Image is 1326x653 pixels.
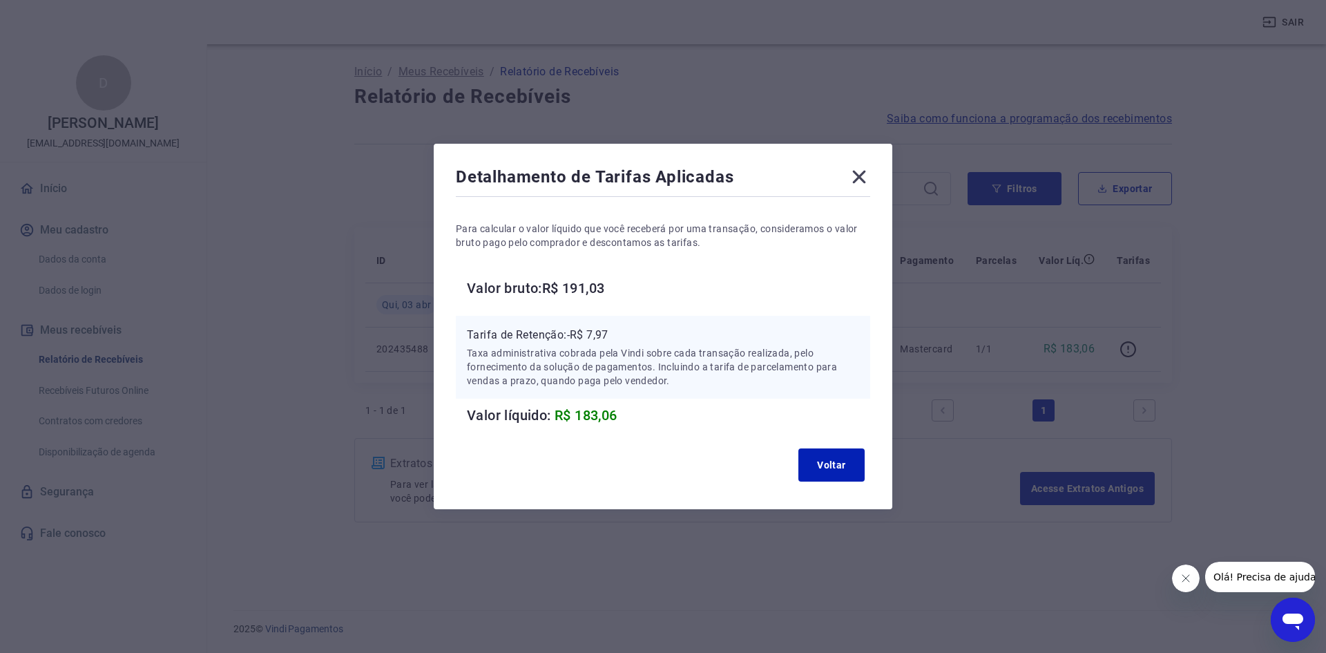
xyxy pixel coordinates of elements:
p: Tarifa de Retenção: -R$ 7,97 [467,327,859,343]
h6: Valor líquido: [467,404,870,426]
iframe: Fechar mensagem [1172,565,1200,592]
span: R$ 183,06 [555,407,617,424]
button: Voltar [798,448,865,482]
div: Detalhamento de Tarifas Aplicadas [456,166,870,193]
iframe: Botão para abrir a janela de mensagens [1271,598,1315,642]
iframe: Mensagem da empresa [1205,562,1315,592]
p: Para calcular o valor líquido que você receberá por uma transação, consideramos o valor bruto pag... [456,222,870,249]
span: Olá! Precisa de ajuda? [8,10,116,21]
h6: Valor bruto: R$ 191,03 [467,277,870,299]
p: Taxa administrativa cobrada pela Vindi sobre cada transação realizada, pelo fornecimento da soluç... [467,346,859,388]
